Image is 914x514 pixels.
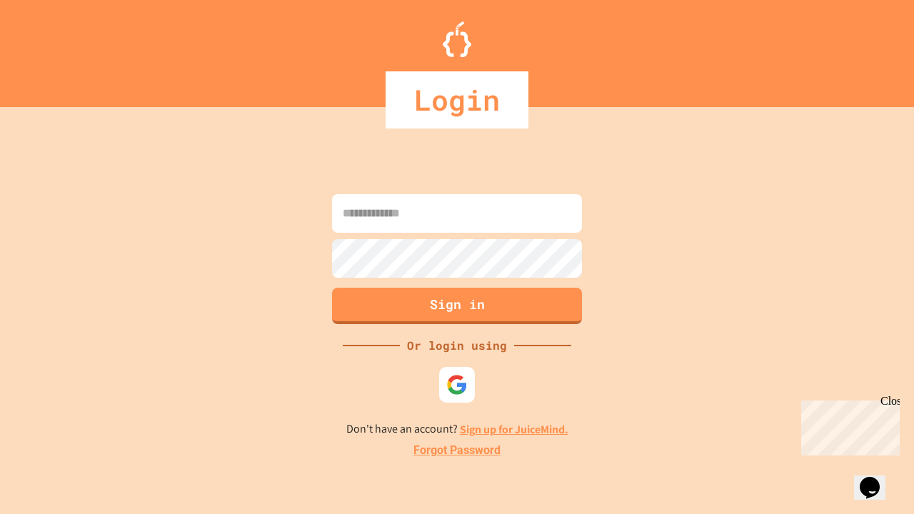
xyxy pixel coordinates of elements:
a: Sign up for JuiceMind. [460,422,568,437]
button: Sign in [332,288,582,324]
img: google-icon.svg [446,374,468,395]
img: Logo.svg [443,21,471,57]
iframe: chat widget [854,457,900,500]
div: Or login using [400,337,514,354]
p: Don't have an account? [346,420,568,438]
iframe: chat widget [795,395,900,455]
div: Login [386,71,528,128]
a: Forgot Password [413,442,501,459]
div: Chat with us now!Close [6,6,99,91]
